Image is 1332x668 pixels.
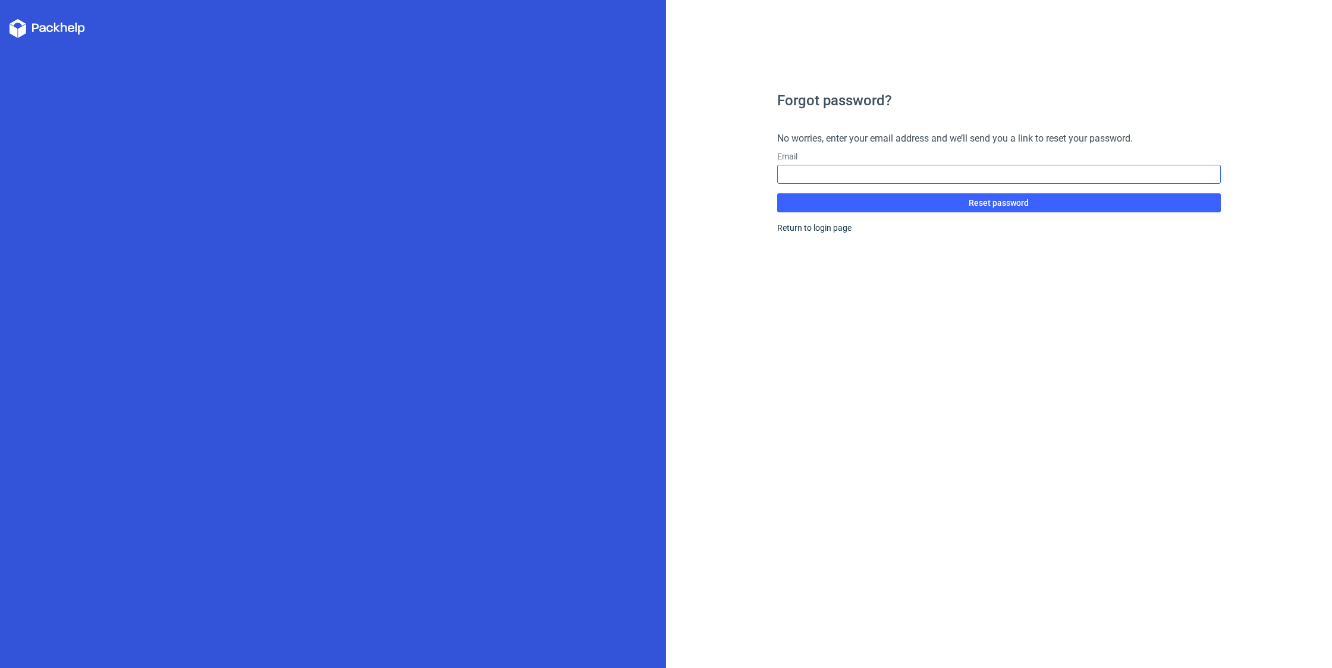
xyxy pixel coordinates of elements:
button: Reset password [777,193,1221,212]
label: Email [777,150,1221,162]
h4: No worries, enter your email address and we’ll send you a link to reset your password. [777,131,1221,146]
a: Return to login page [777,223,852,233]
span: Reset password [969,199,1029,207]
h1: Forgot password? [777,93,1221,108]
